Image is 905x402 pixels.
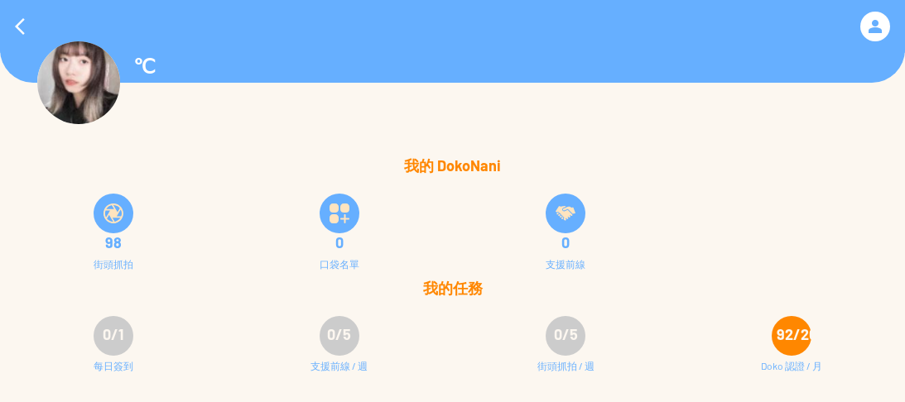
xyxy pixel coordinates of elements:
[463,234,669,251] div: 0
[554,325,578,343] span: 0/5
[327,325,351,343] span: 0/5
[10,234,216,251] div: 98
[556,203,575,223] img: frontLineSupply.svg
[103,325,123,343] span: 0/1
[94,358,133,391] div: 每日簽到
[133,54,156,81] p: ℃
[546,258,585,270] div: 支援前線
[320,258,359,270] div: 口袋名單
[310,358,368,391] div: 支援前線 / 週
[37,41,120,124] img: Visruth.jpg not found
[777,325,817,343] span: 92/20
[330,203,349,223] img: bucketListIcon.svg
[761,358,822,391] div: Doko 認證 / 月
[94,258,133,270] div: 街頭抓拍
[537,358,595,391] div: 街頭抓拍 / 週
[103,203,123,223] img: snapShot.svg
[236,234,442,251] div: 0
